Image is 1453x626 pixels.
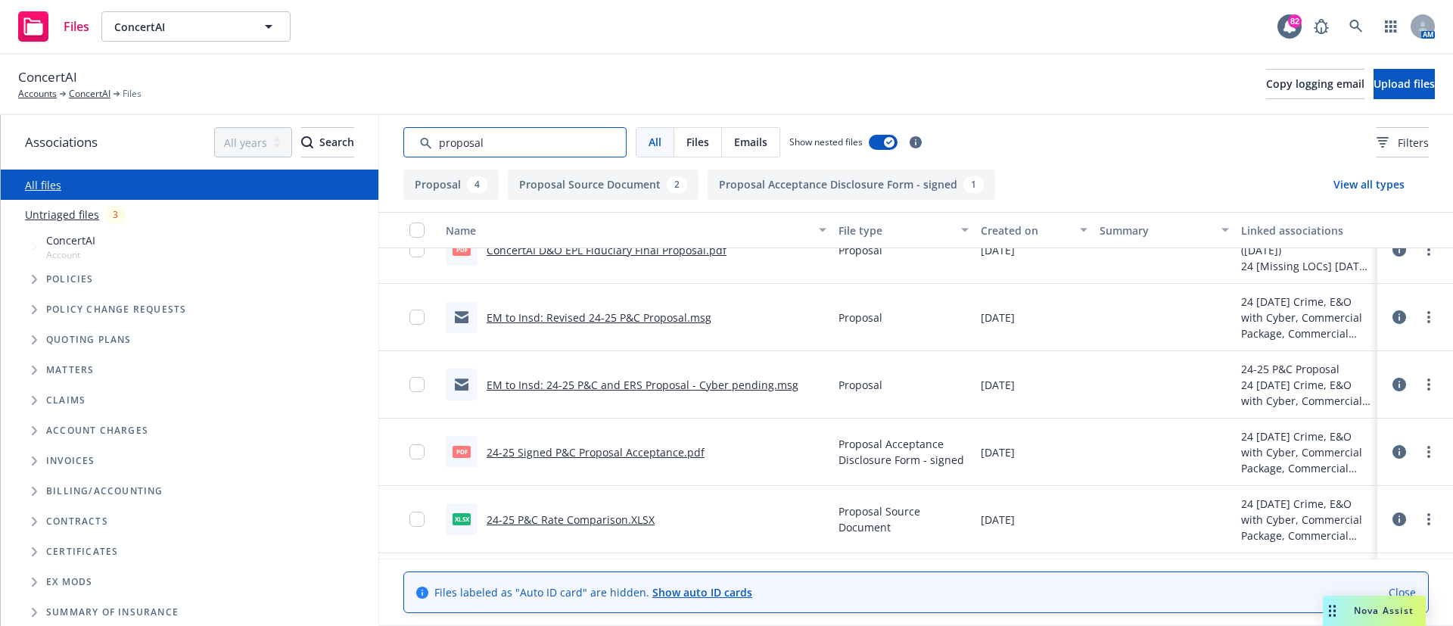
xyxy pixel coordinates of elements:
[975,212,1093,248] button: Created on
[1,229,378,476] div: Tree Example
[1377,135,1429,151] span: Filters
[981,310,1015,325] span: [DATE]
[467,176,487,193] div: 4
[1266,69,1364,99] button: Copy logging email
[409,377,425,392] input: Toggle Row Selected
[839,310,882,325] span: Proposal
[123,87,142,101] span: Files
[1306,11,1336,42] a: Report a Bug
[508,170,698,200] button: Proposal Source Document
[409,242,425,257] input: Toggle Row Selected
[301,136,313,148] svg: Search
[46,248,95,261] span: Account
[1235,212,1377,248] button: Linked associations
[46,487,163,496] span: Billing/Accounting
[981,242,1015,258] span: [DATE]
[101,11,291,42] button: ConcertAI
[1323,596,1342,626] div: Drag to move
[1323,596,1426,626] button: Nova Assist
[1374,69,1435,99] button: Upload files
[46,517,108,526] span: Contracts
[1241,258,1371,274] div: 24 [Missing LOCs] [DATE] Management Liability Renewal
[453,446,471,457] span: pdf
[1094,212,1236,248] button: Summary
[46,396,86,405] span: Claims
[487,243,726,257] a: ConcertAI D&O EPL Fiduciary Final Proposal.pdf
[1241,361,1371,377] div: 24-25 P&C Proposal
[1389,584,1416,600] a: Close
[789,135,863,148] span: Show nested files
[18,87,57,101] a: Accounts
[1420,510,1438,528] a: more
[105,206,126,223] div: 3
[839,223,952,238] div: File type
[25,207,99,223] a: Untriaged files
[708,170,995,200] button: Proposal Acceptance Disclosure Form - signed
[981,444,1015,460] span: [DATE]
[667,176,687,193] div: 2
[1266,76,1364,91] span: Copy logging email
[446,223,810,238] div: Name
[46,547,118,556] span: Certificates
[487,310,711,325] a: EM to Insd: Revised 24-25 P&C Proposal.msg
[1420,241,1438,259] a: more
[1241,496,1371,543] div: 24 [DATE] Crime, E&O with Cyber, Commercial Package, Commercial Umbrella, Foreign Package, Worker...
[409,512,425,527] input: Toggle Row Selected
[652,585,752,600] a: Show auto ID cards
[832,212,975,248] button: File type
[1241,428,1371,476] div: 24 [DATE] Crime, E&O with Cyber, Commercial Package, Commercial Umbrella, Foreign Package, Worker...
[1309,170,1429,200] button: View all types
[46,366,94,375] span: Matters
[114,19,245,35] span: ConcertAI
[839,503,969,535] span: Proposal Source Document
[46,232,95,248] span: ConcertAI
[69,87,110,101] a: ConcertAI
[453,513,471,525] span: XLSX
[453,244,471,255] span: pdf
[46,275,94,284] span: Policies
[1420,308,1438,326] a: more
[839,377,882,393] span: Proposal
[301,127,354,157] button: SearchSearch
[440,212,832,248] button: Name
[839,242,882,258] span: Proposal
[963,176,984,193] div: 1
[487,512,655,527] a: 24-25 P&C Rate Comparison.XLSX
[46,608,179,617] span: Summary of insurance
[1341,11,1371,42] a: Search
[1376,11,1406,42] a: Switch app
[839,436,969,468] span: Proposal Acceptance Disclosure Form - signed
[1398,135,1429,151] span: Filters
[403,170,499,200] button: Proposal
[1288,14,1302,28] div: 82
[487,445,705,459] a: 24-25 Signed P&C Proposal Acceptance.pdf
[1100,223,1213,238] div: Summary
[1241,377,1371,409] div: 24 [DATE] Crime, E&O with Cyber, Commercial Package, Commercial Umbrella, Foreign Package, Worker...
[46,426,148,435] span: Account charges
[46,335,132,344] span: Quoting plans
[1420,443,1438,461] a: more
[981,223,1070,238] div: Created on
[1241,294,1371,341] div: 24 [DATE] Crime, E&O with Cyber, Commercial Package, Commercial Umbrella, Foreign Package, Worker...
[1241,223,1371,238] div: Linked associations
[46,578,92,587] span: Ex Mods
[981,377,1015,393] span: [DATE]
[1374,76,1435,91] span: Upload files
[64,20,89,33] span: Files
[1420,375,1438,394] a: more
[434,584,752,600] span: Files labeled as "Auto ID card" are hidden.
[1354,604,1414,617] span: Nova Assist
[981,512,1015,528] span: [DATE]
[403,127,627,157] input: Search by keyword...
[487,378,798,392] a: EM to Insd: 24-25 P&C and ERS Proposal - Cyber pending.msg
[25,132,98,152] span: Associations
[686,134,709,150] span: Files
[734,134,767,150] span: Emails
[12,5,95,48] a: Files
[409,223,425,238] input: Select all
[649,134,661,150] span: All
[25,178,61,192] a: All files
[409,310,425,325] input: Toggle Row Selected
[46,305,186,314] span: Policy change requests
[46,456,95,466] span: Invoices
